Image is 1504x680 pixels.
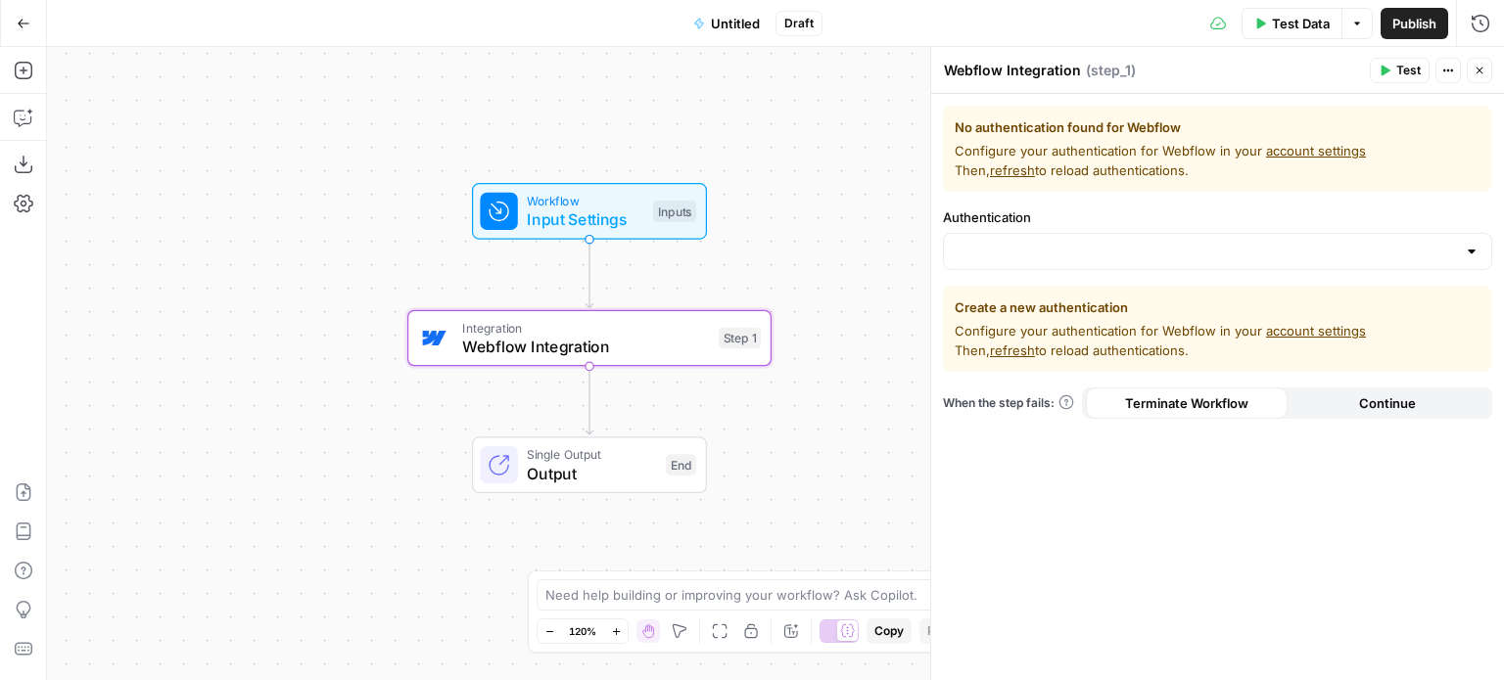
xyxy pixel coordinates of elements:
[407,183,772,240] div: WorkflowInput SettingsInputs
[586,239,592,307] g: Edge from start to step_1
[1266,143,1366,159] a: account settings
[943,207,1492,227] label: Authentication
[527,192,643,210] span: Workflow
[955,297,1480,317] span: Create a new authentication
[1086,61,1136,80] span: ( step_1 )
[719,328,761,349] div: Step 1
[423,327,446,350] img: webflow-icon.webp
[1266,323,1366,339] a: account settings
[527,462,656,485] span: Output
[407,310,772,367] div: IntegrationWebflow IntegrationStep 1
[462,318,709,337] span: Integration
[1396,62,1421,79] span: Test
[586,366,592,434] g: Edge from step_1 to end
[1359,393,1416,413] span: Continue
[1392,14,1436,33] span: Publish
[784,15,814,32] span: Draft
[1272,14,1330,33] span: Test Data
[407,436,772,493] div: Single OutputOutputEnd
[653,201,696,222] div: Inputs
[666,454,696,476] div: End
[681,8,772,39] button: Untitled
[1370,58,1430,83] button: Test
[990,162,1035,178] span: refresh
[867,618,912,644] button: Copy
[955,321,1480,360] span: Configure your authentication for Webflow in your Then, to reload authentications.
[874,622,904,640] span: Copy
[527,445,656,464] span: Single Output
[955,141,1480,180] span: Configure your authentication for Webflow in your Then, to reload authentications.
[990,342,1035,358] span: refresh
[569,623,596,639] span: 120%
[944,61,1081,80] textarea: Webflow Integration
[943,394,1074,412] a: When the step fails:
[1242,8,1341,39] button: Test Data
[919,618,967,644] button: Paste
[711,14,760,33] span: Untitled
[1288,387,1489,419] button: Continue
[1381,8,1448,39] button: Publish
[955,117,1480,137] span: No authentication found for Webflow
[462,335,709,358] span: Webflow Integration
[527,207,643,231] span: Input Settings
[1125,393,1248,413] span: Terminate Workflow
